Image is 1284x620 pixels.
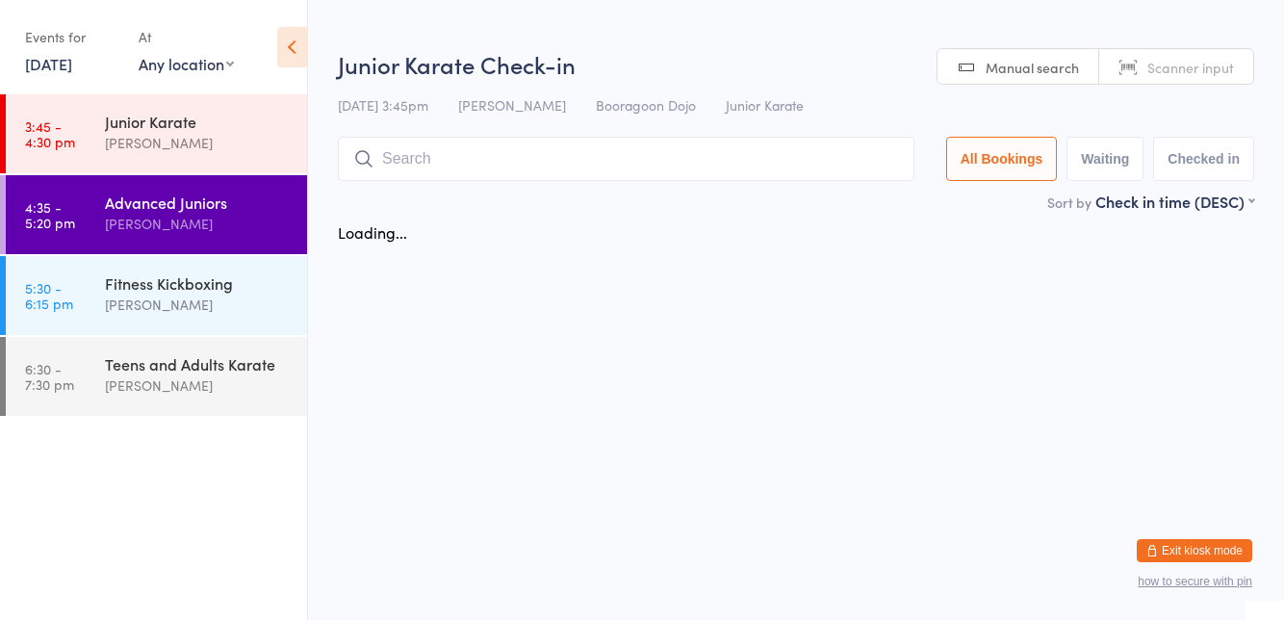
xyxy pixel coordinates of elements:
[25,361,74,392] time: 6:30 - 7:30 pm
[1047,193,1091,212] label: Sort by
[338,48,1254,80] h2: Junior Karate Check-in
[6,175,307,254] a: 4:35 -5:20 pmAdvanced Juniors[PERSON_NAME]
[1138,575,1252,588] button: how to secure with pin
[338,95,428,115] span: [DATE] 3:45pm
[105,353,291,375] div: Teens and Adults Karate
[1095,191,1254,212] div: Check in time (DESC)
[1147,58,1234,77] span: Scanner input
[6,94,307,173] a: 3:45 -4:30 pmJunior Karate[PERSON_NAME]
[139,53,234,74] div: Any location
[986,58,1079,77] span: Manual search
[25,280,73,311] time: 5:30 - 6:15 pm
[105,294,291,316] div: [PERSON_NAME]
[105,375,291,397] div: [PERSON_NAME]
[6,256,307,335] a: 5:30 -6:15 pmFitness Kickboxing[PERSON_NAME]
[105,272,291,294] div: Fitness Kickboxing
[105,213,291,235] div: [PERSON_NAME]
[139,21,234,53] div: At
[1066,137,1143,181] button: Waiting
[1137,539,1252,562] button: Exit kiosk mode
[25,118,75,149] time: 3:45 - 4:30 pm
[25,21,119,53] div: Events for
[25,199,75,230] time: 4:35 - 5:20 pm
[105,111,291,132] div: Junior Karate
[946,137,1058,181] button: All Bookings
[105,192,291,213] div: Advanced Juniors
[338,137,914,181] input: Search
[6,337,307,416] a: 6:30 -7:30 pmTeens and Adults Karate[PERSON_NAME]
[726,95,804,115] span: Junior Karate
[338,221,407,243] div: Loading...
[1153,137,1254,181] button: Checked in
[458,95,566,115] span: [PERSON_NAME]
[596,95,696,115] span: Booragoon Dojo
[105,132,291,154] div: [PERSON_NAME]
[25,53,72,74] a: [DATE]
